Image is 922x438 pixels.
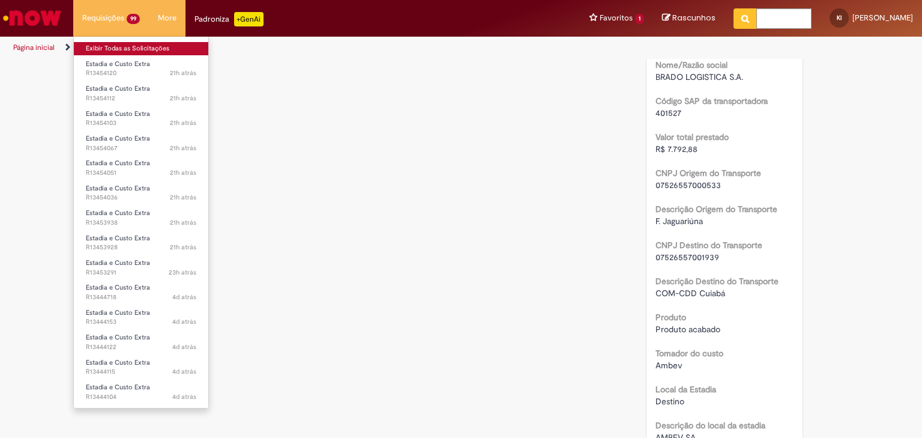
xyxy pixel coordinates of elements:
[86,383,150,392] span: Estadia e Custo Extra
[9,37,606,59] ul: Trilhas de página
[86,392,196,402] span: R13444104
[158,12,176,24] span: More
[655,204,777,214] b: Descrição Origem do Transporte
[86,258,150,267] span: Estadia e Custo Extra
[74,356,208,379] a: Aberto R13444115 : Estadia e Custo Extra
[74,132,208,154] a: Aberto R13454067 : Estadia e Custo Extra
[73,36,209,409] ul: Requisições
[86,118,196,128] span: R13454103
[86,159,150,168] span: Estadia e Custo Extra
[170,168,196,177] time: 27/08/2025 17:52:00
[170,193,196,202] time: 27/08/2025 17:47:17
[655,168,761,178] b: CNPJ Origem do Transporte
[172,367,196,376] time: 25/08/2025 12:47:29
[655,132,729,142] b: Valor total prestado
[655,71,743,82] span: BRADO LOGISTICA S.A.
[170,243,196,252] time: 27/08/2025 17:27:22
[172,317,196,326] time: 25/08/2025 13:01:10
[655,96,768,106] b: Código SAP da transportadora
[170,168,196,177] span: 21h atrás
[172,342,196,351] span: 4d atrás
[74,108,208,130] a: Aberto R13454103 : Estadia e Custo Extra
[734,8,757,29] button: Pesquisar
[837,14,842,22] span: KI
[74,306,208,329] a: Aberto R13444153 : Estadia e Custo Extra
[170,118,196,127] span: 21h atrás
[86,94,196,103] span: R13454112
[170,218,196,227] time: 27/08/2025 17:29:11
[170,68,196,78] span: 21h atrás
[86,308,150,317] span: Estadia e Custo Extra
[655,180,721,190] span: 07526557000533
[655,384,716,395] b: Local da Estadia
[662,13,716,24] a: Rascunhos
[74,82,208,105] a: Aberto R13454112 : Estadia e Custo Extra
[86,342,196,352] span: R13444122
[86,218,196,228] span: R13453938
[13,43,55,52] a: Página inicial
[600,12,633,24] span: Favoritos
[655,276,779,287] b: Descrição Destino do Transporte
[194,12,264,26] div: Padroniza
[74,331,208,353] a: Aberto R13444122 : Estadia e Custo Extra
[74,157,208,179] a: Aberto R13454051 : Estadia e Custo Extra
[170,144,196,153] span: 21h atrás
[74,281,208,303] a: Aberto R13444718 : Estadia e Custo Extra
[655,324,720,335] span: Produto acabado
[655,59,728,70] b: Nome/Razão social
[655,240,762,251] b: CNPJ Destino do Transporte
[172,293,196,302] span: 4d atrás
[86,168,196,178] span: R13454051
[635,14,644,24] span: 1
[82,12,124,24] span: Requisições
[86,68,196,78] span: R13454120
[852,13,913,23] span: [PERSON_NAME]
[172,317,196,326] span: 4d atrás
[74,58,208,80] a: Aberto R13454120 : Estadia e Custo Extra
[86,317,196,327] span: R13444153
[86,193,196,202] span: R13454036
[170,193,196,202] span: 21h atrás
[86,134,150,143] span: Estadia e Custo Extra
[74,182,208,204] a: Aberto R13454036 : Estadia e Custo Extra
[655,288,725,299] span: COM-CDD Cuiabá
[169,268,196,277] time: 27/08/2025 15:44:33
[655,360,682,371] span: Ambev
[74,232,208,254] a: Aberto R13453928 : Estadia e Custo Extra
[172,367,196,376] span: 4d atrás
[655,348,723,359] b: Tomador do custo
[1,6,63,30] img: ServiceNow
[86,208,150,217] span: Estadia e Custo Extra
[170,118,196,127] time: 27/08/2025 18:04:08
[86,84,150,93] span: Estadia e Custo Extra
[655,108,681,118] span: 401527
[169,268,196,277] span: 23h atrás
[170,144,196,153] time: 27/08/2025 17:55:40
[170,94,196,103] time: 27/08/2025 18:07:15
[86,234,150,243] span: Estadia e Custo Extra
[655,252,719,263] span: 07526557001939
[172,342,196,351] time: 25/08/2025 12:50:08
[86,333,150,342] span: Estadia e Custo Extra
[655,312,686,323] b: Produto
[74,381,208,403] a: Aberto R13444104 : Estadia e Custo Extra
[672,12,716,23] span: Rascunhos
[74,207,208,229] a: Aberto R13453938 : Estadia e Custo Extra
[86,109,150,118] span: Estadia e Custo Extra
[74,257,208,279] a: Aberto R13453291 : Estadia e Custo Extra
[86,144,196,153] span: R13454067
[170,243,196,252] span: 21h atrás
[86,243,196,252] span: R13453928
[86,407,150,416] span: Estadia e Custo Extra
[86,358,150,367] span: Estadia e Custo Extra
[127,14,140,24] span: 99
[74,406,208,428] a: Aberto R13444084 : Estadia e Custo Extra
[86,268,196,278] span: R13453291
[655,396,684,407] span: Destino
[170,218,196,227] span: 21h atrás
[86,184,150,193] span: Estadia e Custo Extra
[172,392,196,401] time: 25/08/2025 12:44:48
[234,12,264,26] p: +GenAi
[655,216,703,227] span: F. Jaguariúna
[655,420,765,431] b: Descrição do local da estadia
